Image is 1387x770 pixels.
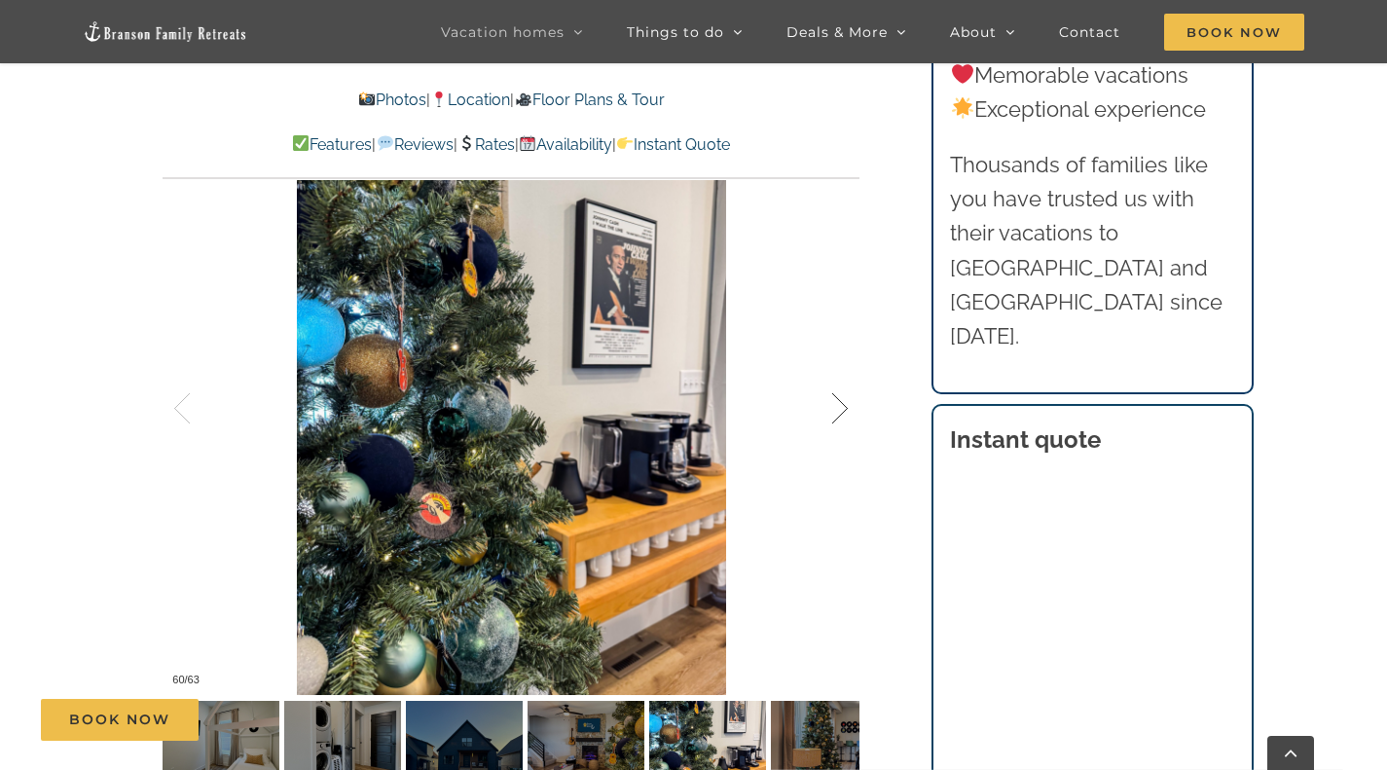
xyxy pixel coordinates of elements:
[616,135,730,154] a: Instant Quote
[520,135,535,151] img: 📆
[1164,14,1304,51] span: Book Now
[378,135,393,151] img: 💬
[516,92,531,107] img: 🎥
[163,88,859,113] p: | |
[431,92,447,107] img: 📍
[950,25,997,39] span: About
[430,91,510,109] a: Location
[952,97,973,119] img: 🌟
[163,132,859,158] p: | | | |
[376,135,453,154] a: Reviews
[519,135,612,154] a: Availability
[441,25,565,39] span: Vacation homes
[358,91,426,109] a: Photos
[41,699,199,741] a: Book Now
[292,135,372,154] a: Features
[458,135,474,151] img: 💲
[950,148,1234,353] p: Thousands of families like you have trusted us with their vacations to [GEOGRAPHIC_DATA] and [GEO...
[359,92,375,107] img: 📸
[293,135,309,151] img: ✅
[786,25,888,39] span: Deals & More
[69,712,170,728] span: Book Now
[617,135,633,151] img: 👉
[1059,25,1120,39] span: Contact
[83,20,248,43] img: Branson Family Retreats Logo
[627,25,724,39] span: Things to do
[514,91,664,109] a: Floor Plans & Tour
[457,135,515,154] a: Rates
[950,425,1101,454] strong: Instant quote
